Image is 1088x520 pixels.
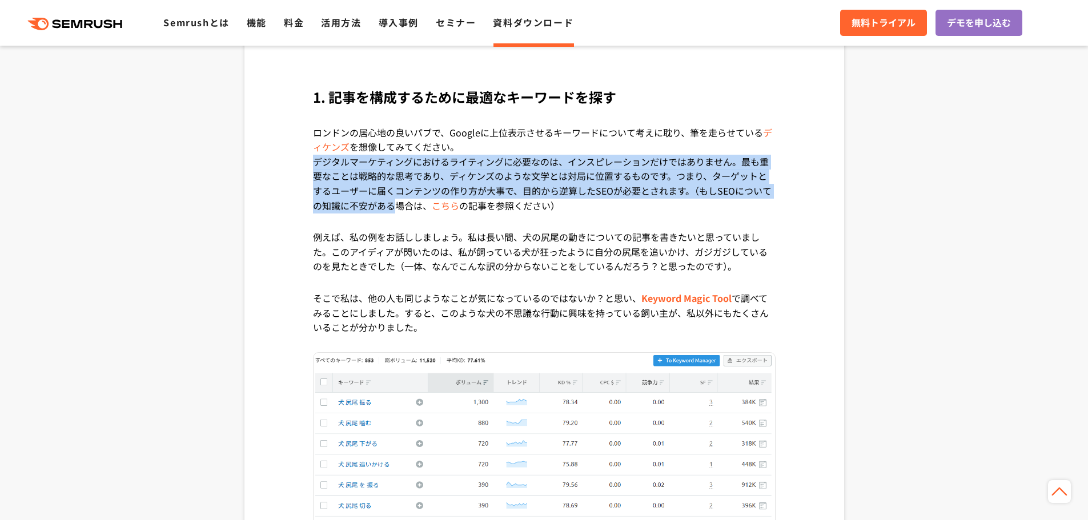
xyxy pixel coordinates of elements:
[321,15,361,29] a: 活用方法
[313,86,776,108] h2: 1. 記事を構成するために最適なキーワードを探す
[641,291,732,305] a: Keyword Magic Tool
[436,15,476,29] a: セミナー
[947,15,1011,30] span: デモを申し込む
[313,291,776,352] p: そこで私は、他の人も同じようなことが気になっているのではないか？と思い、 で調べてみることにしました。すると、このような犬の不思議な行動に興味を持っている飼い主が、私以外にもたくさんいることが分...
[852,15,916,30] span: 無料トライアル
[493,15,573,29] a: 資料ダウンロード
[840,10,927,36] a: 無料トライアル
[313,155,776,230] p: デジタルマーケティングにおけるライティングに必要なのは、インスピレーションだけではありません。最も重要なことは戦略的な思考であり、ディケンズのような文学とは対局に位置するものです。つまり、ターゲ...
[936,10,1022,36] a: デモを申し込む
[284,15,304,29] a: 料金
[247,15,267,29] a: 機能
[313,126,776,155] p: ロンドンの居心地の良いパブで、Googleに上位表示させるキーワードについて考えに耽り、筆を走らせている を想像してみてください。
[313,230,776,291] p: 例えば、私の例をお話ししましょう。私は長い間、犬の尻尾の動きについての記事を書きたいと思っていました。このアイディアが閃いたのは、私が飼っている犬が狂ったように自分の尻尾を追いかけ、ガジガジして...
[313,126,772,154] a: ディケンズ
[432,199,459,212] a: こちら
[379,15,419,29] a: 導入事例
[163,15,229,29] a: Semrushとは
